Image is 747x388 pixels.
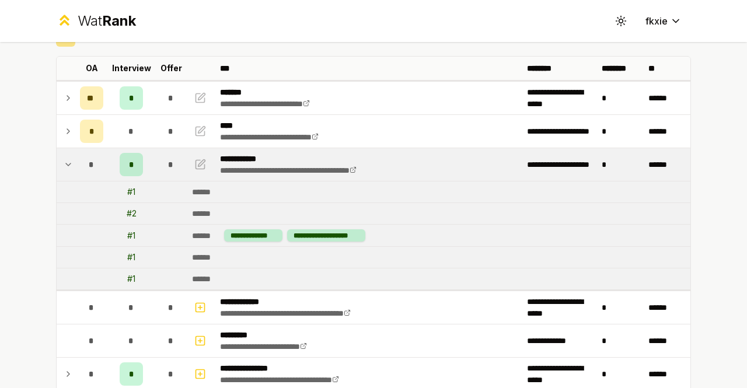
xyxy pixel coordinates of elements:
[127,273,135,285] div: # 1
[86,62,98,74] p: OA
[78,12,136,30] div: Wat
[127,251,135,263] div: # 1
[127,230,135,242] div: # 1
[127,208,137,219] div: # 2
[56,12,136,30] a: WatRank
[102,12,136,29] span: Rank
[127,186,135,198] div: # 1
[112,62,151,74] p: Interview
[636,11,691,32] button: fkxie
[160,62,182,74] p: Offer
[645,14,668,28] span: fkxie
